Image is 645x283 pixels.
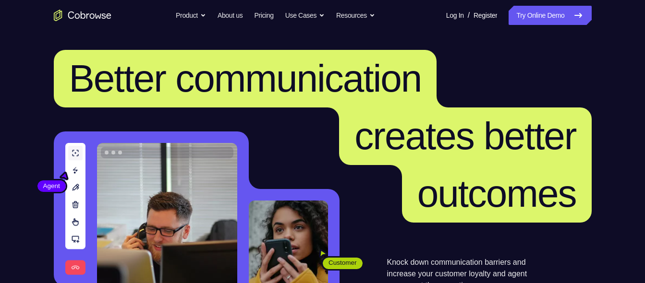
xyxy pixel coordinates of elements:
[254,6,273,25] a: Pricing
[336,6,375,25] button: Resources
[218,6,243,25] a: About us
[285,6,325,25] button: Use Cases
[69,57,422,100] span: Better communication
[354,115,576,157] span: creates better
[446,6,464,25] a: Log In
[176,6,206,25] button: Product
[509,6,591,25] a: Try Online Demo
[417,172,576,215] span: outcomes
[54,10,111,21] a: Go to the home page
[474,6,497,25] a: Register
[468,10,470,21] span: /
